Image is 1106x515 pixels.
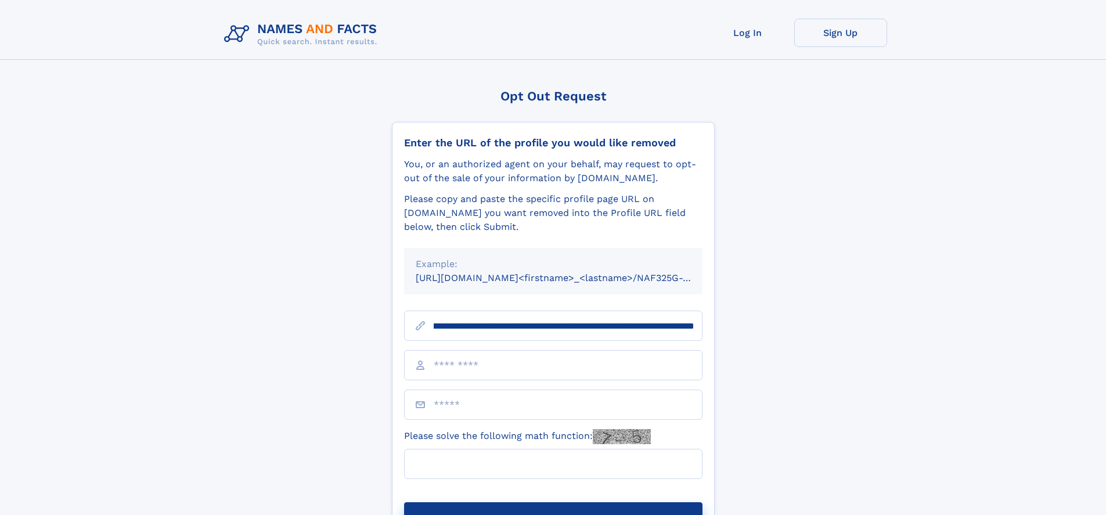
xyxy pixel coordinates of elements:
[404,192,702,234] div: Please copy and paste the specific profile page URL on [DOMAIN_NAME] you want removed into the Pr...
[404,136,702,149] div: Enter the URL of the profile you would like removed
[794,19,887,47] a: Sign Up
[404,157,702,185] div: You, or an authorized agent on your behalf, may request to opt-out of the sale of your informatio...
[219,19,387,50] img: Logo Names and Facts
[416,257,691,271] div: Example:
[404,429,651,444] label: Please solve the following math function:
[416,272,725,283] small: [URL][DOMAIN_NAME]<firstname>_<lastname>/NAF325G-xxxxxxxx
[392,89,715,103] div: Opt Out Request
[701,19,794,47] a: Log In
